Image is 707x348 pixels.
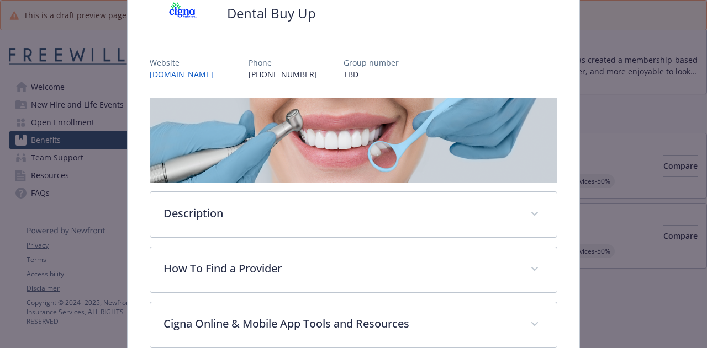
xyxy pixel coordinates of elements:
img: banner [150,98,557,183]
p: Website [150,57,222,68]
p: TBD [344,68,399,80]
a: [DOMAIN_NAME] [150,69,222,79]
p: [PHONE_NUMBER] [249,68,317,80]
h2: Dental Buy Up [227,4,316,23]
div: How To Find a Provider [150,247,556,292]
div: Cigna Online & Mobile App Tools and Resources [150,302,556,347]
p: Group number [344,57,399,68]
div: Description [150,192,556,237]
p: Phone [249,57,317,68]
p: How To Find a Provider [163,260,516,277]
p: Description [163,205,516,222]
p: Cigna Online & Mobile App Tools and Resources [163,315,516,332]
